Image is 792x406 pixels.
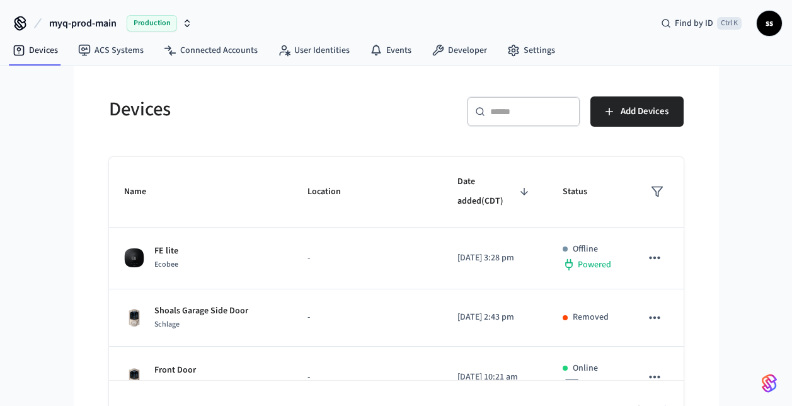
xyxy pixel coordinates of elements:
[307,311,427,324] p: -
[268,39,360,62] a: User Identities
[457,311,533,324] p: [DATE] 2:43 pm
[621,103,669,120] span: Add Devices
[124,308,144,328] img: Schlage Sense Smart Deadbolt with Camelot Trim, Front
[573,362,598,375] p: Online
[49,16,117,31] span: myq-prod-main
[457,371,533,384] p: [DATE] 10:21 am
[109,96,389,122] h5: Devices
[68,39,154,62] a: ACS Systems
[651,12,752,35] div: Find by IDCtrl K
[360,39,422,62] a: Events
[762,373,777,393] img: SeamLogoGradient.69752ec5.svg
[583,378,599,390] span: 94 %
[307,182,357,202] span: Location
[154,304,248,318] p: Shoals Garage Side Door
[154,39,268,62] a: Connected Accounts
[573,243,598,256] p: Offline
[563,182,604,202] span: Status
[154,259,178,270] span: Ecobee
[717,17,742,30] span: Ctrl K
[457,172,533,212] span: Date added(CDT)
[578,258,611,271] span: Powered
[497,39,565,62] a: Settings
[154,364,196,377] p: Front Door
[154,245,178,258] p: FE lite
[573,311,609,324] p: Removed
[307,371,427,384] p: -
[307,252,427,265] p: -
[124,182,163,202] span: Name
[154,319,180,330] span: Schlage
[590,96,684,127] button: Add Devices
[124,367,144,387] img: Schlage Sense Smart Deadbolt with Camelot Trim, Front
[154,378,180,389] span: Schlage
[758,12,781,35] span: ss
[757,11,782,36] button: ss
[422,39,497,62] a: Developer
[457,252,533,265] p: [DATE] 3:28 pm
[127,15,177,32] span: Production
[675,17,713,30] span: Find by ID
[124,248,144,268] img: ecobee_lite_3
[3,39,68,62] a: Devices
